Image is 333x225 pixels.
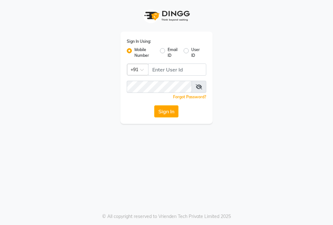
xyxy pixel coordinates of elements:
[173,94,206,99] a: Forgot Password?
[191,47,201,58] label: User ID
[141,6,192,25] img: logo1.svg
[154,105,178,117] button: Sign In
[134,47,155,58] label: Mobile Number
[127,39,151,44] label: Sign In Using:
[168,47,178,58] label: Email ID
[148,64,207,76] input: Username
[127,81,192,93] input: Username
